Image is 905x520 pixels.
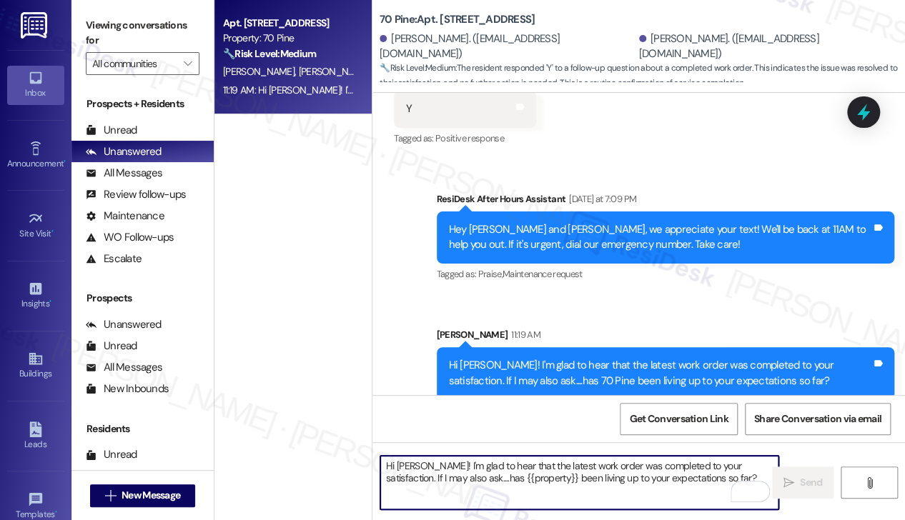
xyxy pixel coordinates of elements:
[86,251,142,266] div: Escalate
[90,484,196,507] button: New Message
[86,144,162,159] div: Unanswered
[800,475,822,490] span: Send
[783,477,794,489] i: 
[449,222,872,253] div: Hey [PERSON_NAME] and [PERSON_NAME], we appreciate your text! We'll be back at 11AM to help you o...
[105,490,116,501] i: 
[86,230,174,245] div: WO Follow-ups
[71,421,214,436] div: Residents
[86,317,162,332] div: Unanswered
[639,31,895,62] div: [PERSON_NAME]. ([EMAIL_ADDRESS][DOMAIN_NAME])
[86,381,169,396] div: New Inbounds
[71,291,214,306] div: Prospects
[745,403,891,435] button: Share Conversation via email
[184,58,192,69] i: 
[7,206,64,245] a: Site Visit •
[864,477,874,489] i: 
[380,31,636,62] div: [PERSON_NAME]. ([EMAIL_ADDRESS][DOMAIN_NAME])
[86,14,199,52] label: Viewing conversations for
[437,264,895,284] div: Tagged as:
[71,96,214,111] div: Prospects + Residents
[620,403,737,435] button: Get Conversation Link
[86,187,186,202] div: Review follow-ups
[380,62,455,74] strong: 🔧 Risk Level: Medium
[55,507,57,517] span: •
[394,128,536,149] div: Tagged as:
[478,268,502,280] span: Praise ,
[86,469,162,484] div: Unanswered
[772,466,834,499] button: Send
[406,101,412,116] div: Y
[565,191,636,206] div: [DATE] at 7:09 PM
[503,268,583,280] span: Maintenance request
[21,12,50,39] img: ResiDesk Logo
[7,346,64,385] a: Buildings
[223,31,355,46] div: Property: 70 Pine
[380,61,905,91] span: : The resident responded 'Y' to a follow-up question about a completed work order. This indicates...
[7,66,64,104] a: Inbox
[380,456,778,509] textarea: To enrich screen reader interactions, please activate Accessibility in Grammarly extension settings
[380,12,535,27] b: 70 Pine: Apt. [STREET_ADDRESS]
[223,47,316,60] strong: 🔧 Risk Level: Medium
[754,411,881,426] span: Share Conversation via email
[122,488,180,503] span: New Message
[86,447,137,462] div: Unread
[7,417,64,456] a: Leads
[86,123,137,138] div: Unread
[449,358,872,389] div: Hi [PERSON_NAME]! I'm glad to hear that the latest work order was completed to your satisfaction....
[51,226,54,236] span: •
[437,191,895,211] div: ResiDesk After Hours Assistant
[49,296,51,306] span: •
[437,327,895,347] div: [PERSON_NAME]
[629,411,728,426] span: Get Conversation Link
[508,327,540,342] div: 11:19 AM
[64,156,66,166] span: •
[223,65,299,78] span: [PERSON_NAME]
[435,132,504,144] span: Positive response
[299,65,370,78] span: [PERSON_NAME]
[86,209,164,224] div: Maintenance
[86,166,162,181] div: All Messages
[223,16,355,31] div: Apt. [STREET_ADDRESS]
[92,52,177,75] input: All communities
[86,360,162,375] div: All Messages
[86,339,137,354] div: Unread
[7,276,64,315] a: Insights •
